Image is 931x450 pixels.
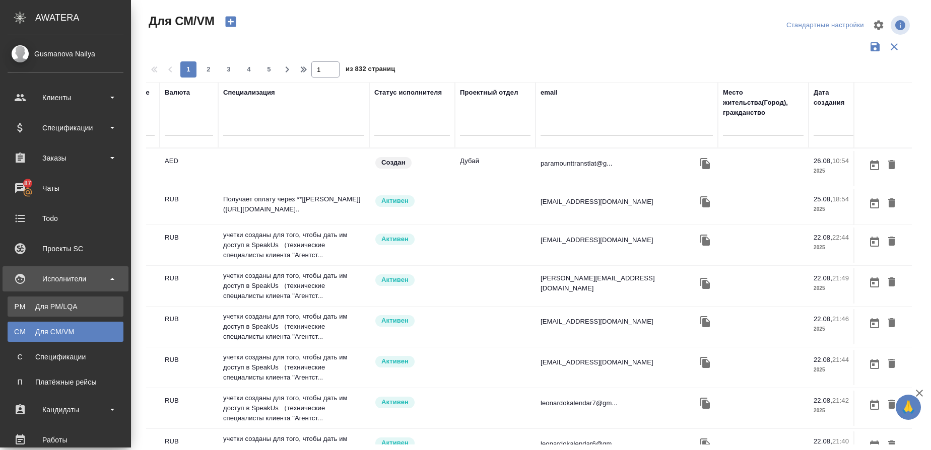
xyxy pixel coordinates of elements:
[541,235,653,245] p: [EMAIL_ADDRESS][DOMAIN_NAME]
[698,396,713,411] button: Скопировать
[867,13,891,37] span: Настроить таблицу
[160,350,218,385] td: RUB
[223,271,364,301] p: учетки созданы для того, чтобы дать им доступ в SpeakUs （технические специалисты клиента "Агентст...
[8,271,123,286] div: Исполнители
[13,302,118,312] div: Для PM/LQA
[814,365,869,375] p: 2025
[8,241,123,256] div: Проекты SC
[698,194,713,209] button: Скопировать
[381,397,409,407] p: Активен
[541,439,618,449] p: leonardokalendar6@gm...
[866,314,883,333] button: Открыть календарь загрузки
[900,397,917,418] span: 🙏
[814,397,832,404] p: 22.08,
[223,194,364,214] p: Получает оплату через **[[PERSON_NAME]]([URL][DOMAIN_NAME]..
[261,61,277,78] button: 5
[866,396,883,414] button: Открыть календарь загрузки
[160,189,218,224] td: RUB
[832,195,849,203] p: 18:54
[883,355,900,373] button: Удалить
[723,88,804,118] div: Место жительства(Город), гражданство
[381,275,409,285] p: Активен
[18,178,37,188] span: 87
[698,276,713,291] button: Скопировать
[883,156,900,175] button: Удалить
[374,436,450,450] div: Рядовой исполнитель: назначай с учетом рейтинга
[160,309,218,344] td: RUB
[455,151,536,186] td: Дубай
[832,315,849,323] p: 21:46
[381,196,409,206] p: Активен
[201,64,217,74] span: 2
[221,61,237,78] button: 3
[8,432,123,447] div: Работы
[3,206,128,231] a: Todo
[866,156,883,175] button: Открыть календарь загрузки
[814,356,832,363] p: 22.08,
[814,406,869,416] p: 2025
[832,356,849,363] p: 21:44
[883,194,900,213] button: Удалить
[381,316,409,326] p: Активен
[832,397,849,404] p: 21:42
[160,391,218,426] td: RUB
[346,63,395,78] span: из 832 страниц
[381,438,409,448] p: Активен
[381,158,406,168] p: Создан
[885,37,904,56] button: Сбросить фильтры
[160,268,218,304] td: RUB
[814,437,832,445] p: 22.08,
[891,16,912,35] span: Посмотреть информацию
[13,377,118,387] div: Платёжные рейсы
[8,120,123,135] div: Спецификации
[8,402,123,417] div: Кандидаты
[866,194,883,213] button: Открыть календарь загрузки
[814,283,869,293] p: 2025
[8,211,123,226] div: Todo
[241,61,257,78] button: 4
[223,88,275,98] div: Специализация
[883,233,900,251] button: Удалить
[374,88,442,98] div: Статус исполнителя
[8,296,123,317] a: PMДля PM/LQA
[374,273,450,287] div: Рядовой исполнитель: назначай с учетом рейтинга
[814,324,869,334] p: 2025
[8,372,123,392] a: ППлатёжные рейсы
[219,13,243,30] button: Создать
[8,90,123,105] div: Клиенты
[883,273,900,292] button: Удалить
[541,88,558,98] div: email
[165,88,190,98] div: Валюта
[698,156,713,171] button: Скопировать
[814,157,832,165] p: 26.08,
[832,274,849,282] p: 21:49
[698,233,713,248] button: Скопировать
[541,197,653,207] p: [EMAIL_ADDRESS][DOMAIN_NAME]
[374,396,450,409] div: Рядовой исполнитель: назначай с учетом рейтинга
[3,236,128,261] a: Проекты SC
[698,355,713,370] button: Скопировать
[784,18,867,33] div: split button
[541,273,698,293] p: [PERSON_NAME][EMAIL_ADDRESS][DOMAIN_NAME]
[814,274,832,282] p: 22.08,
[832,437,849,445] p: 21:40
[883,314,900,333] button: Удалить
[160,228,218,263] td: RUB
[223,393,364,423] p: учетки созданы для того, чтобы дать им доступ в SpeakUs （технические специалисты клиента "Агентст...
[832,234,849,241] p: 22:44
[381,234,409,244] p: Активен
[541,317,653,327] p: [EMAIL_ADDRESS][DOMAIN_NAME]
[3,176,128,201] a: 87Чаты
[160,151,218,186] td: AED
[814,204,869,214] p: 2025
[8,151,123,166] div: Заказы
[814,243,869,253] p: 2025
[13,327,118,337] div: Для CM/VM
[698,314,713,329] button: Скопировать
[460,88,518,98] div: Проектный отдел
[201,61,217,78] button: 2
[814,234,832,241] p: 22.08,
[8,322,123,342] a: CMДля CM/VM
[8,347,123,367] a: ССпецификации
[866,37,885,56] button: Сохранить фильтры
